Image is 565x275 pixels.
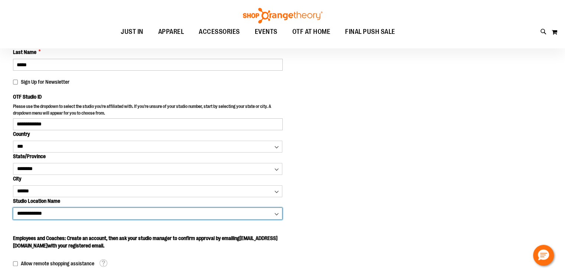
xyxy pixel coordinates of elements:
span: State/Province [13,153,46,159]
span: ACCESSORIES [199,23,240,40]
span: OTF Studio ID [13,94,42,100]
span: Last Name [13,48,36,56]
span: Studio Location Name [13,198,60,204]
img: Shop Orangetheory [242,8,324,23]
span: EVENTS [255,23,277,40]
a: FINAL PUSH SALE [338,23,403,41]
a: ACCESSORIES [191,23,247,41]
span: APPAREL [158,23,184,40]
span: Sign Up for Newsletter [21,79,69,85]
a: APPAREL [151,23,192,41]
span: OTF AT HOME [292,23,331,40]
a: OTF AT HOME [285,23,338,41]
span: Country [13,131,30,137]
span: Employees and Coaches: Create an account, then ask your studio manager to confirm approval by ema... [13,235,277,249]
span: City [13,176,21,182]
a: JUST IN [113,23,151,41]
p: Please use the dropdown to select the studio you're affiliated with. If you're unsure of your stu... [13,103,283,118]
button: Hello, have a question? Let’s chat. [533,245,554,266]
span: FINAL PUSH SALE [345,23,395,40]
span: Allow remote shopping assistance [21,260,94,266]
span: JUST IN [121,23,143,40]
a: EVENTS [247,23,285,41]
